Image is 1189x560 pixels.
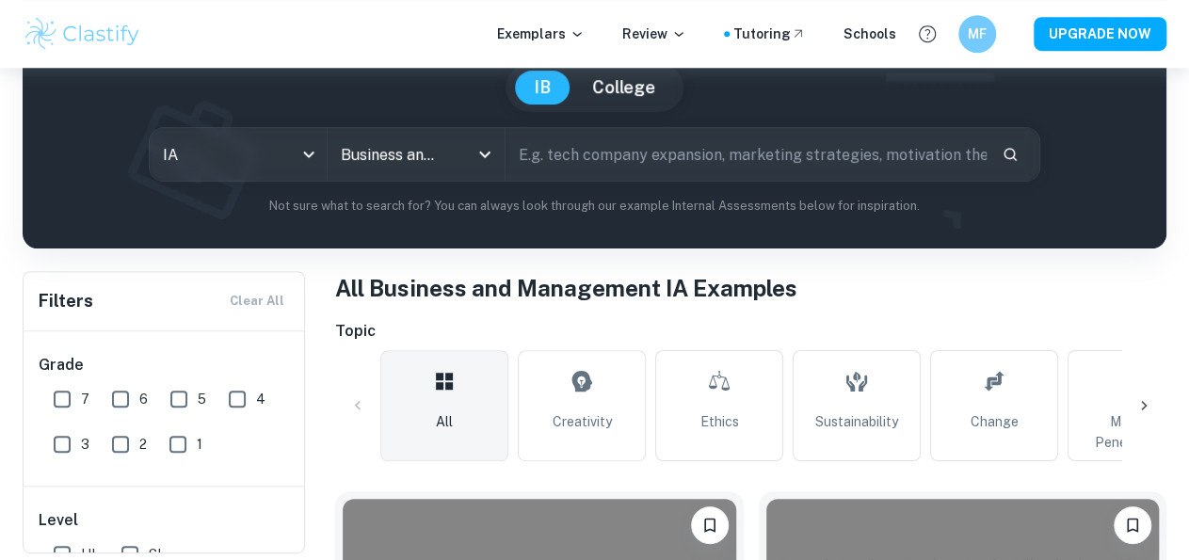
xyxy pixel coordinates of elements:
h6: Grade [39,354,291,376]
button: Bookmark [691,506,729,544]
span: Change [971,411,1019,432]
div: IA [150,128,327,181]
img: Clastify logo [23,15,142,53]
h6: Topic [335,320,1166,343]
span: 3 [81,434,89,455]
h6: Filters [39,288,93,314]
span: 6 [139,389,148,409]
span: All [436,411,453,432]
p: Not sure what to search for? You can always look through our example Internal Assessments below f... [38,197,1151,216]
span: 2 [139,434,147,455]
button: Bookmark [1114,506,1151,544]
button: UPGRADE NOW [1034,17,1166,51]
h1: All Business and Management IA Examples [335,271,1166,305]
span: Creativity [553,411,612,432]
span: Market Penetration [1076,411,1187,453]
h6: MF [967,24,988,44]
span: 7 [81,389,89,409]
a: Tutoring [733,24,806,44]
h6: Level [39,509,291,532]
button: Search [994,138,1026,170]
span: 1 [197,434,202,455]
span: Ethics [700,411,739,432]
button: Help and Feedback [911,18,943,50]
span: 5 [198,389,206,409]
input: E.g. tech company expansion, marketing strategies, motivation theories... [506,128,987,181]
button: Open [472,141,498,168]
a: Schools [844,24,896,44]
button: IB [515,71,570,104]
button: College [573,71,674,104]
p: Exemplars [497,24,585,44]
button: MF [958,15,996,53]
span: Sustainability [815,411,898,432]
span: 4 [256,389,265,409]
p: Review [622,24,686,44]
